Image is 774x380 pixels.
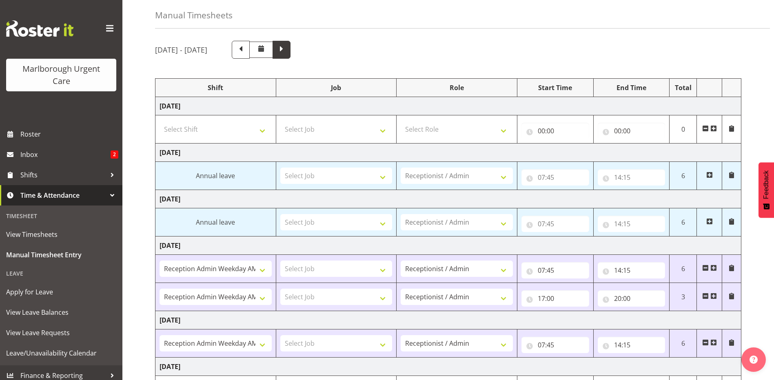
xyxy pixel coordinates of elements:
td: 6 [670,208,697,236]
button: Feedback - Show survey [758,162,774,218]
input: Click to select... [521,123,589,139]
div: Shift [160,83,272,93]
span: Apply for Leave [6,286,116,298]
div: Timesheet [2,208,120,224]
input: Click to select... [521,337,589,353]
input: Click to select... [521,290,589,307]
a: View Leave Requests [2,323,120,343]
input: Click to select... [598,290,665,307]
a: Manual Timesheet Entry [2,245,120,265]
a: Leave/Unavailability Calendar [2,343,120,363]
td: [DATE] [155,358,741,376]
img: Rosterit website logo [6,20,73,37]
span: Feedback [763,170,770,199]
input: Click to select... [598,123,665,139]
a: View Leave Balances [2,302,120,323]
td: 3 [670,283,697,311]
input: Click to select... [598,262,665,278]
span: Time & Attendance [20,189,106,201]
div: Start Time [521,83,589,93]
a: View Timesheets [2,224,120,245]
div: Marlborough Urgent Care [14,63,108,87]
span: Inbox [20,148,111,161]
td: 0 [670,115,697,144]
td: [DATE] [155,236,741,255]
td: [DATE] [155,144,741,162]
span: Leave/Unavailability Calendar [6,347,116,359]
span: Roster [20,128,118,140]
span: View Leave Balances [6,306,116,318]
input: Click to select... [521,262,589,278]
a: Apply for Leave [2,282,120,302]
span: Annual leave [196,218,235,227]
span: Manual Timesheet Entry [6,249,116,261]
span: View Timesheets [6,228,116,241]
div: End Time [598,83,665,93]
div: Job [280,83,393,93]
h4: Manual Timesheets [155,11,233,20]
div: Leave [2,265,120,282]
td: [DATE] [155,97,741,115]
img: help-xxl-2.png [750,356,758,364]
td: 6 [670,162,697,190]
h5: [DATE] - [DATE] [155,45,207,54]
span: View Leave Requests [6,327,116,339]
span: 2 [111,150,118,159]
input: Click to select... [598,337,665,353]
td: [DATE] [155,311,741,329]
td: [DATE] [155,190,741,208]
div: Total [674,83,692,93]
td: 6 [670,255,697,283]
span: Annual leave [196,171,235,180]
td: 6 [670,329,697,358]
span: Shifts [20,169,106,181]
div: Role [401,83,513,93]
